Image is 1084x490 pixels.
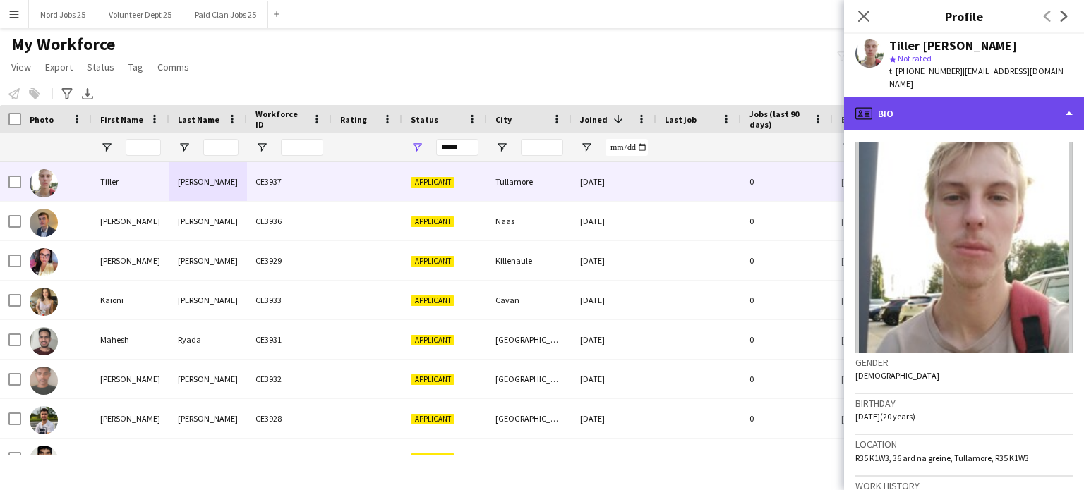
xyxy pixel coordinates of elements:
[411,453,454,464] span: Applicant
[92,439,169,477] div: [DEMOGRAPHIC_DATA]
[572,399,656,438] div: [DATE]
[855,453,1029,463] span: R35 K1W3, 36 ard na greine, Tullamore, R35 K1W3
[741,320,833,359] div: 0
[572,281,656,319] div: [DATE]
[169,162,247,201] div: [PERSON_NAME]
[92,399,169,438] div: [PERSON_NAME]
[92,281,169,319] div: Kaioni
[495,114,512,125] span: City
[580,114,608,125] span: Joined
[487,241,572,280] div: Killenaule
[169,439,247,477] div: [PERSON_NAME]
[100,114,143,125] span: First Name
[128,61,143,73] span: Tag
[855,397,1073,410] h3: Birthday
[411,335,454,345] span: Applicant
[741,241,833,280] div: 0
[126,139,161,156] input: First Name Filter Input
[247,202,332,240] div: CE3936
[92,360,169,398] div: [PERSON_NAME]
[855,370,939,381] span: [DEMOGRAPHIC_DATA]
[411,141,423,154] button: Open Filter Menu
[87,61,114,73] span: Status
[255,109,306,130] span: Workforce ID
[169,360,247,398] div: [PERSON_NAME]
[30,248,58,276] img: Jessica Coady
[898,53,932,63] span: Not rated
[29,1,97,28] button: Nord Jobs 25
[79,85,96,102] app-action-btn: Export XLSX
[178,141,191,154] button: Open Filter Menu
[340,114,367,125] span: Rating
[247,439,332,477] div: CE3926
[487,320,572,359] div: [GEOGRAPHIC_DATA]
[92,202,169,240] div: [PERSON_NAME]
[169,320,247,359] div: Ryada
[741,202,833,240] div: 0
[411,114,438,125] span: Status
[889,66,963,76] span: t. [PHONE_NUMBER]
[580,141,593,154] button: Open Filter Menu
[572,320,656,359] div: [DATE]
[30,406,58,434] img: Ruben Morrissey
[6,58,37,76] a: View
[247,281,332,319] div: CE3933
[855,142,1073,353] img: Crew avatar or photo
[97,1,183,28] button: Volunteer Dept 25
[255,141,268,154] button: Open Filter Menu
[178,114,219,125] span: Last Name
[487,439,572,477] div: [GEOGRAPHIC_DATA]
[889,39,1017,52] div: Tiller [PERSON_NAME]
[30,446,58,474] img: Vaibhav Bagade
[855,438,1073,451] h3: Location
[152,58,195,76] a: Comms
[841,114,864,125] span: Email
[92,162,169,201] div: Tiller
[749,109,807,130] span: Jobs (last 90 days)
[30,367,58,395] img: Pavan Madduri
[487,281,572,319] div: Cavan
[45,61,73,73] span: Export
[411,177,454,188] span: Applicant
[741,360,833,398] div: 0
[572,202,656,240] div: [DATE]
[436,139,478,156] input: Status Filter Input
[30,169,58,197] img: Tiller O
[30,114,54,125] span: Photo
[741,281,833,319] div: 0
[495,141,508,154] button: Open Filter Menu
[889,66,1068,89] span: | [EMAIL_ADDRESS][DOMAIN_NAME]
[487,399,572,438] div: [GEOGRAPHIC_DATA]
[30,327,58,355] img: Mahesh Ryada
[123,58,149,76] a: Tag
[247,162,332,201] div: CE3937
[59,85,76,102] app-action-btn: Advanced filters
[841,141,854,154] button: Open Filter Menu
[30,209,58,237] img: David Usher
[169,281,247,319] div: [PERSON_NAME]
[281,139,323,156] input: Workforce ID Filter Input
[741,162,833,201] div: 0
[572,360,656,398] div: [DATE]
[844,7,1084,25] h3: Profile
[665,114,697,125] span: Last job
[844,97,1084,130] div: Bio
[100,141,113,154] button: Open Filter Menu
[741,439,833,477] div: 0
[411,295,454,306] span: Applicant
[11,34,115,55] span: My Workforce
[411,256,454,267] span: Applicant
[247,241,332,280] div: CE3929
[247,399,332,438] div: CE3928
[487,162,572,201] div: Tullamore
[487,360,572,398] div: [GEOGRAPHIC_DATA]
[169,202,247,240] div: [PERSON_NAME]
[40,58,78,76] a: Export
[169,399,247,438] div: [PERSON_NAME]
[741,399,833,438] div: 0
[92,320,169,359] div: Mahesh
[247,360,332,398] div: CE3932
[183,1,268,28] button: Paid Clan Jobs 25
[411,374,454,385] span: Applicant
[92,241,169,280] div: [PERSON_NAME]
